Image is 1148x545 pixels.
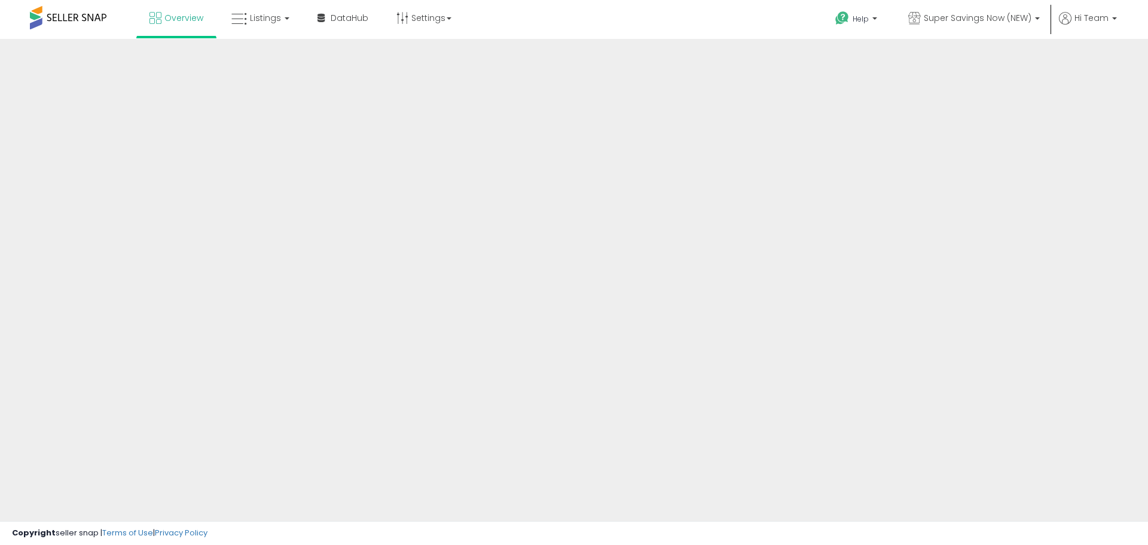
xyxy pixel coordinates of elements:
[250,12,281,24] span: Listings
[826,2,889,39] a: Help
[102,527,153,538] a: Terms of Use
[12,528,207,539] div: seller snap | |
[12,527,56,538] strong: Copyright
[1059,12,1117,39] a: Hi Team
[164,12,203,24] span: Overview
[853,14,869,24] span: Help
[924,12,1031,24] span: Super Savings Now (NEW)
[331,12,368,24] span: DataHub
[1074,12,1109,24] span: Hi Team
[835,11,850,26] i: Get Help
[155,527,207,538] a: Privacy Policy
